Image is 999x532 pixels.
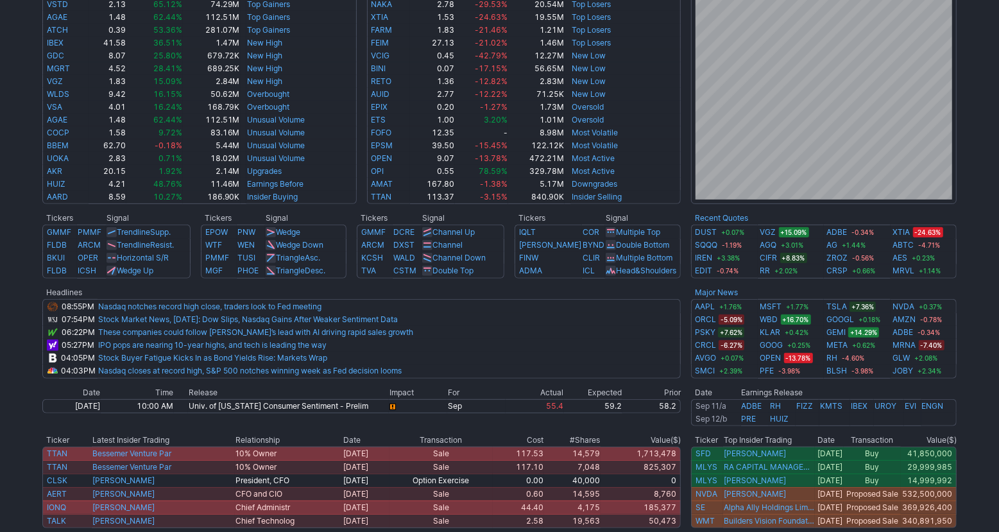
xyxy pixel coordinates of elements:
a: HUIZ [770,414,789,424]
td: 1.36 [410,75,456,88]
a: PSKY [695,326,715,339]
a: TTAN [371,192,392,202]
a: Sep 11/a [696,401,726,411]
td: 41.58 [89,37,126,49]
a: AAPL [695,300,715,313]
td: 2.83 [89,152,126,165]
a: Stock Market News, [DATE]: Dow Slips, Nasdaq Gains After Weaker Sentiment Data [98,314,398,324]
a: Insider Buying [247,192,298,202]
a: Recent Quotes [695,213,748,223]
a: COR [583,227,599,237]
td: 2.84M [183,75,241,88]
span: -3.15% [480,192,508,202]
td: 1.73M [508,101,565,114]
a: OPI [371,166,384,176]
a: TTAN [47,462,67,472]
b: Major News [695,287,738,297]
a: AKR [47,166,62,176]
span: 28.41% [153,64,182,73]
a: SFD [696,449,711,458]
td: 113.37 [410,191,456,204]
a: Head&Shoulders [616,266,676,275]
a: WLDS [47,89,69,99]
a: Most Volatile [572,128,618,137]
td: 1.47M [183,37,241,49]
a: ARCM [361,240,384,250]
a: BKUI [47,253,65,262]
span: 1.92% [158,166,182,176]
span: -1.27% [480,102,508,112]
a: ABTC [893,239,914,252]
a: Channel Up [432,227,475,237]
span: -13.78% [475,153,508,163]
a: AERT [47,489,67,499]
a: EPSM [371,141,393,150]
a: Bessemer Venture Par [92,462,171,472]
a: ADBE [742,401,762,411]
a: Wedge Up [117,266,153,275]
a: TSLA [826,300,847,313]
a: Overbought [247,89,289,99]
a: [PERSON_NAME] [724,489,786,499]
td: 1.48 [89,11,126,24]
a: AES [893,252,908,264]
a: CSTM [393,266,416,275]
a: WMT [696,516,715,526]
a: [PERSON_NAME] [92,516,155,526]
a: TriangleDesc. [276,266,325,275]
td: 1.48 [89,114,126,126]
td: 11.46M [183,178,241,191]
a: Double Top [432,266,474,275]
a: SE [696,502,705,512]
a: WALD [393,253,415,262]
td: 0.20 [410,101,456,114]
a: EPOW [205,227,228,237]
a: Most Active [572,166,615,176]
td: 0.07 [410,62,456,75]
span: -21.02% [475,38,508,47]
a: Horizontal S/R [117,253,169,262]
td: 19.55M [508,11,565,24]
a: MRVL [893,264,915,277]
span: -21.46% [475,25,508,35]
a: MRNA [893,339,916,352]
a: [PERSON_NAME] [724,476,786,486]
a: OPEN [371,153,393,163]
a: TUSI [237,253,255,262]
span: 0.71% [158,153,182,163]
a: Wedge [276,227,300,237]
a: Top Gainers [247,25,290,35]
td: 0.45 [410,49,456,62]
span: Asc. [305,253,320,262]
a: ICL [583,266,595,275]
a: Double Bottom [616,240,669,250]
td: 1.21M [508,24,565,37]
a: EVI [905,401,916,411]
a: UOKA [47,153,69,163]
a: BLSH [826,365,847,377]
a: GOOG [760,339,783,352]
a: Oversold [572,102,604,112]
td: 9.42 [89,88,126,101]
a: Top Gainers [247,12,290,22]
a: Top Losers [572,38,611,47]
td: 4.52 [89,62,126,75]
a: Multiple Bottom [616,253,672,262]
span: -1.38% [480,179,508,189]
a: FOFO [371,128,392,137]
a: OPER [78,253,98,262]
a: NVDA [893,300,915,313]
a: Unusual Volume [247,128,305,137]
a: NVDA [696,489,717,499]
a: New High [247,76,282,86]
a: IBEX [851,401,867,411]
a: DXST [393,240,414,250]
a: Multiple Top [616,227,660,237]
td: - [455,126,508,139]
a: Overbought [247,102,289,112]
a: META [826,339,848,352]
td: 39.50 [410,139,456,152]
td: 8.59 [89,191,126,204]
td: 83.16M [183,126,241,139]
a: FIZZ [796,401,813,411]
